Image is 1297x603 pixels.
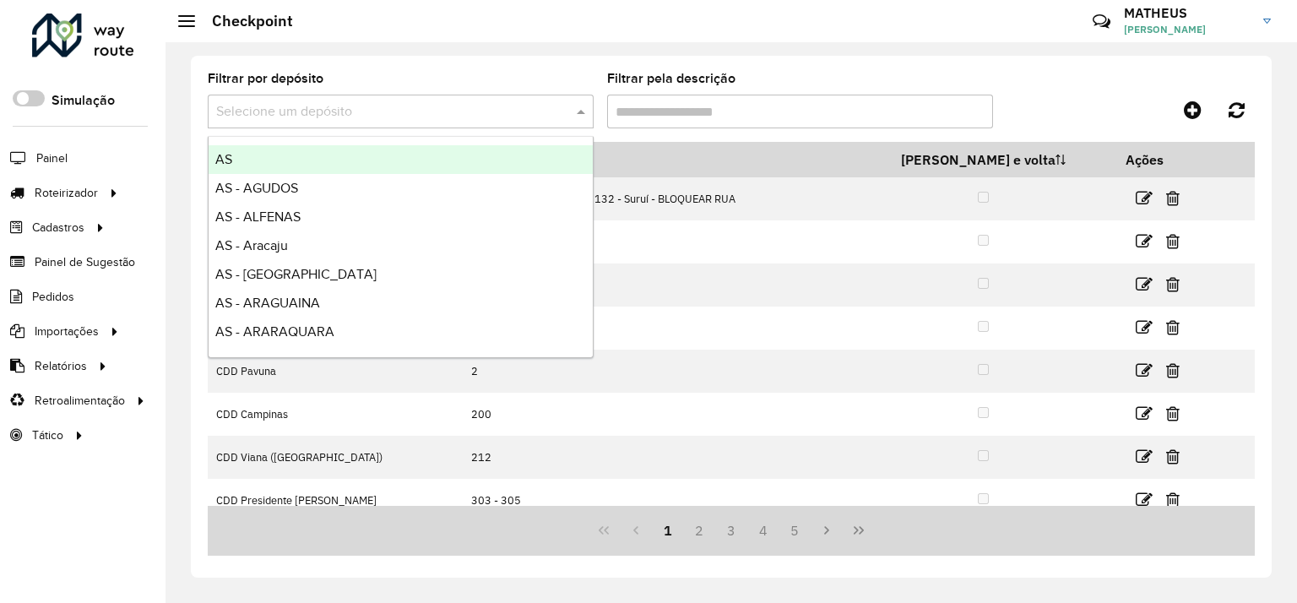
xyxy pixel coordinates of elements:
span: AS - ARAGUAINA [215,296,320,310]
h3: MATHEUS [1124,5,1251,21]
span: Painel [36,149,68,167]
label: Filtrar por depósito [208,68,323,89]
label: Simulação [52,90,115,111]
a: Excluir [1166,230,1180,253]
button: 5 [779,514,811,546]
td: 200 [463,393,854,436]
span: AS - ALFENAS [215,209,301,224]
span: AS - Aracaju [215,238,288,253]
td: "Aduana" [463,263,854,307]
a: Editar [1136,316,1153,339]
a: Excluir [1166,488,1180,511]
td: CDD Pavuna [208,350,463,393]
td: 131 - Guia de Pacobaíba, 132 - Suruí - BLOQUEAR RUA [463,177,854,220]
span: AS - AGUDOS [215,181,298,195]
a: Excluir [1166,316,1180,339]
a: Editar [1136,187,1153,209]
td: CDD Presidente [PERSON_NAME] [208,479,463,522]
span: Retroalimentação [35,392,125,410]
th: Ações [1114,142,1215,177]
td: CDD Campinas [208,393,463,436]
ng-dropdown-panel: Options list [208,136,594,358]
span: AS - ARARAQUARA [215,324,334,339]
span: Painel de Sugestão [35,253,135,271]
td: 126 [463,307,854,350]
span: Roteirizador [35,184,98,202]
button: Next Page [811,514,843,546]
span: Importações [35,323,99,340]
button: Last Page [843,514,875,546]
a: Editar [1136,359,1153,382]
a: Editar [1136,230,1153,253]
button: 3 [715,514,747,546]
td: CDD Viana ([GEOGRAPHIC_DATA]) [208,436,463,479]
button: 2 [683,514,715,546]
a: Excluir [1166,359,1180,382]
td: 2 [463,350,854,393]
a: Excluir [1166,273,1180,296]
span: Cadastros [32,219,84,236]
a: Excluir [1166,445,1180,468]
button: 4 [747,514,779,546]
label: Filtrar pela descrição [607,68,735,89]
span: Tático [32,426,63,444]
span: [PERSON_NAME] [1124,22,1251,37]
th: [PERSON_NAME] e volta [854,142,1114,177]
a: Editar [1136,445,1153,468]
button: 1 [652,514,684,546]
a: Contato Rápido [1083,3,1120,40]
th: Descrição [463,142,854,177]
a: Editar [1136,273,1153,296]
td: 212 [463,436,854,479]
span: Relatórios [35,357,87,375]
h2: Checkpoint [195,12,293,30]
a: Excluir [1166,402,1180,425]
a: Editar [1136,402,1153,425]
span: AS [215,152,232,166]
a: Excluir [1166,187,1180,209]
td: Av. [PERSON_NAME] [463,220,854,263]
span: Pedidos [32,288,74,306]
a: Editar [1136,488,1153,511]
span: AS - [GEOGRAPHIC_DATA] [215,267,377,281]
td: 303 - 305 [463,479,854,522]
